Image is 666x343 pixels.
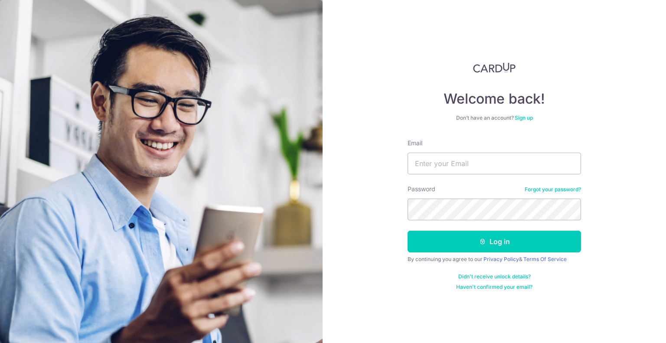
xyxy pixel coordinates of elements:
[408,90,581,108] h4: Welcome back!
[483,256,519,262] a: Privacy Policy
[408,185,435,193] label: Password
[408,256,581,263] div: By continuing you agree to our &
[408,139,422,147] label: Email
[408,114,581,121] div: Don’t have an account?
[456,284,532,291] a: Haven't confirmed your email?
[408,231,581,252] button: Log in
[458,273,531,280] a: Didn't receive unlock details?
[515,114,533,121] a: Sign up
[408,153,581,174] input: Enter your Email
[523,256,567,262] a: Terms Of Service
[525,186,581,193] a: Forgot your password?
[473,62,516,73] img: CardUp Logo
